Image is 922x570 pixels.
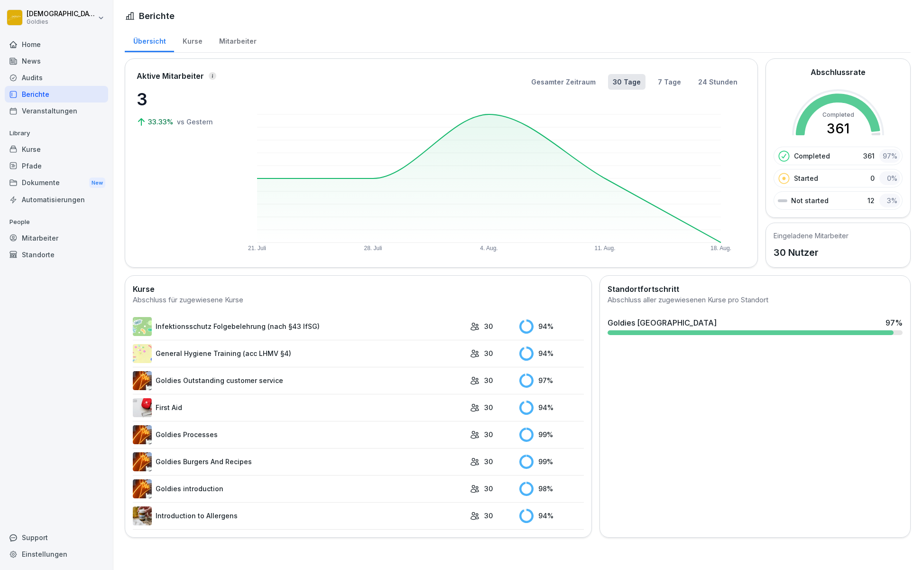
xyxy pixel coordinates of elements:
[484,402,493,412] p: 30
[5,86,108,103] a: Berichte
[693,74,742,90] button: 24 Stunden
[879,171,900,185] div: 0 %
[484,430,493,439] p: 30
[364,245,382,252] text: 28. Juli
[484,348,493,358] p: 30
[133,506,152,525] img: dxikevl05c274fqjcx4fmktu.png
[27,10,96,18] p: [DEMOGRAPHIC_DATA] Tahir
[480,245,498,252] text: 4. Aug.
[519,319,584,334] div: 94 %
[879,149,900,163] div: 97 %
[811,66,866,78] h2: Abschlussrate
[133,371,152,390] img: p739flnsdh8gpse8zjqpm4at.png
[484,375,493,385] p: 30
[89,178,105,188] div: New
[5,215,108,230] p: People
[519,401,584,415] div: 94 %
[5,174,108,192] a: DokumenteNew
[608,295,903,306] div: Abschluss aller zugewiesenen Kurse pro Standort
[5,36,108,53] a: Home
[863,151,875,161] p: 361
[594,245,615,252] text: 11. Aug.
[794,151,830,161] p: Completed
[870,173,875,183] p: 0
[5,103,108,119] a: Veranstaltungen
[133,398,465,417] a: First Aid
[133,452,152,471] img: q57webtpjdb10dpomrq0869v.png
[133,283,584,295] h2: Kurse
[5,546,108,562] a: Einstellungen
[519,374,584,388] div: 97 %
[794,173,818,183] p: Started
[133,479,152,498] img: xhwwoh3j1t8jhueqc8254ve9.png
[519,428,584,442] div: 99 %
[608,317,717,328] div: Goldies [GEOGRAPHIC_DATA]
[653,74,686,90] button: 7 Tage
[484,321,493,331] p: 30
[133,479,465,498] a: Goldies introduction
[519,482,584,496] div: 98 %
[519,455,584,469] div: 99 %
[148,117,175,127] p: 33.33%
[791,196,829,206] p: Not started
[133,452,465,471] a: Goldies Burgers And Recipes
[608,283,903,295] h2: Standortfortschritt
[177,117,213,127] p: vs Gestern
[133,371,465,390] a: Goldies Outstanding customer service
[133,398,152,417] img: ovcsqbf2ewum2utvc3o527vw.png
[526,74,600,90] button: Gesamter Zeitraum
[519,509,584,523] div: 94 %
[5,174,108,192] div: Dokumente
[774,231,848,241] h5: Eingeladene Mitarbeiter
[484,457,493,467] p: 30
[125,28,174,52] a: Übersicht
[211,28,265,52] a: Mitarbeiter
[5,158,108,174] a: Pfade
[885,317,903,328] div: 97 %
[139,9,175,22] h1: Berichte
[174,28,211,52] a: Kurse
[5,53,108,69] a: News
[774,245,848,260] p: 30 Nutzer
[133,425,152,444] img: dstmp2epwm636xymg8o1eqib.png
[133,295,584,306] div: Abschluss für zugewiesene Kurse
[604,313,906,339] a: Goldies [GEOGRAPHIC_DATA]97%
[710,245,731,252] text: 18. Aug.
[133,317,152,336] img: tgff07aey9ahi6f4hltuk21p.png
[5,246,108,263] a: Standorte
[5,126,108,141] p: Library
[5,191,108,208] a: Automatisierungen
[133,317,465,336] a: Infektionsschutz Folgebelehrung (nach §43 IfSG)
[248,245,266,252] text: 21. Juli
[5,230,108,246] a: Mitarbeiter
[5,69,108,86] a: Audits
[867,196,875,206] p: 12
[133,506,465,525] a: Introduction to Allergens
[519,346,584,361] div: 94 %
[133,344,152,363] img: rd8noi9myd5hshrmayjayi2t.png
[484,511,493,521] p: 30
[137,86,231,112] p: 3
[133,344,465,363] a: General Hygiene Training (acc LHMV §4)
[608,74,645,90] button: 30 Tage
[133,425,465,444] a: Goldies Processes
[484,484,493,494] p: 30
[27,19,96,25] p: Goldies
[879,194,900,207] div: 3 %
[5,141,108,158] a: Kurse
[5,529,108,546] div: Support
